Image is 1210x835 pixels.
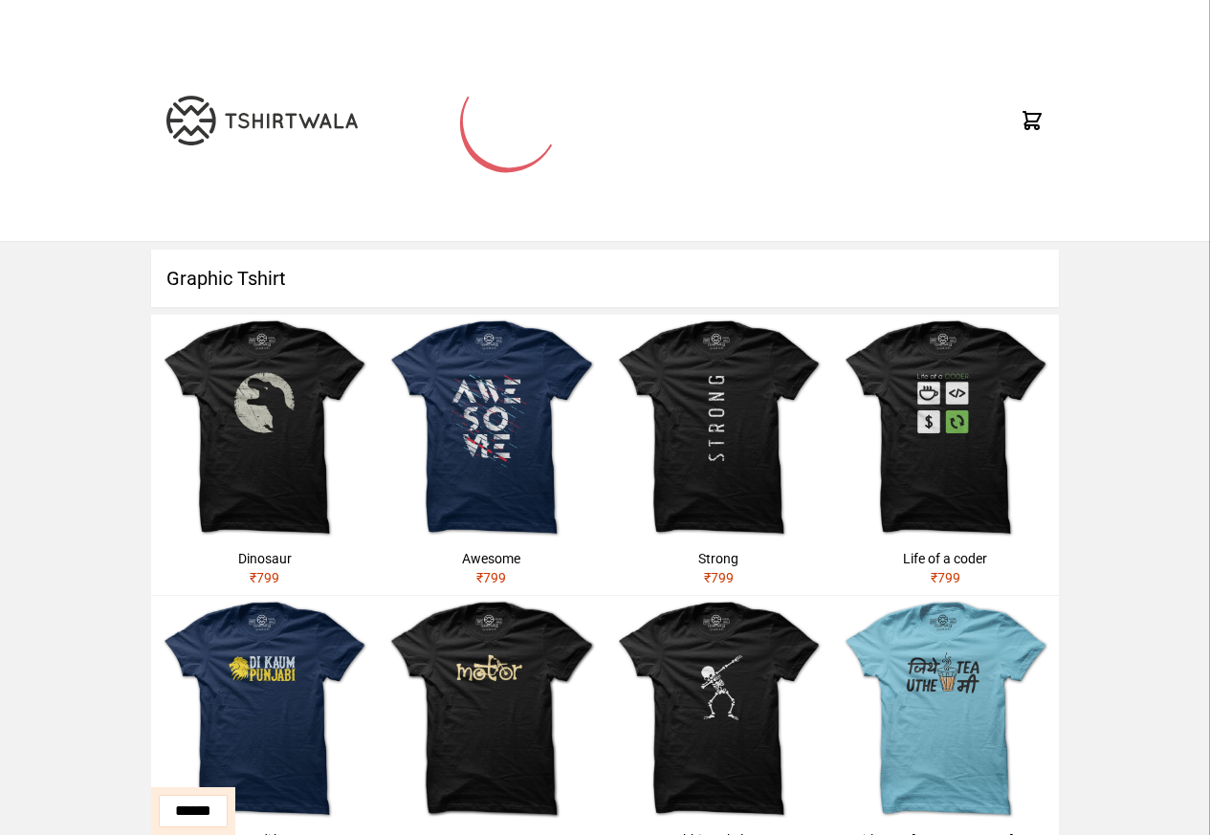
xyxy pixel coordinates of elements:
[613,549,825,568] div: Strong
[378,596,605,823] img: motor.jpg
[704,570,734,585] span: ₹ 799
[378,315,605,541] img: awesome.jpg
[605,315,832,595] a: Strong₹799
[385,549,597,568] div: Awesome
[605,315,832,541] img: strong.jpg
[159,549,370,568] div: Dinosaur
[151,315,378,541] img: dinosaur.jpg
[840,549,1051,568] div: Life of a coder
[605,596,832,823] img: skeleton-dabbing.jpg
[832,596,1059,823] img: jithe-tea-uthe-me.jpg
[378,315,605,595] a: Awesome₹799
[931,570,960,585] span: ₹ 799
[832,315,1059,541] img: life-of-a-coder.jpg
[166,96,358,145] img: TW-LOGO-400-104.png
[151,250,1059,307] h1: Graphic Tshirt
[151,596,378,823] img: shera-di-kaum-punjabi-1.jpg
[832,315,1059,595] a: Life of a coder₹799
[250,570,279,585] span: ₹ 799
[151,315,378,595] a: Dinosaur₹799
[476,570,506,585] span: ₹ 799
